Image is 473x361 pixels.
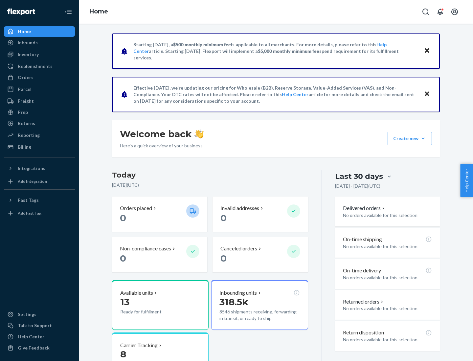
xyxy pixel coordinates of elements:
[18,197,39,203] div: Fast Tags
[213,237,308,272] button: Canceled orders 0
[343,236,382,243] p: On-time shipping
[4,309,75,320] a: Settings
[4,96,75,106] a: Freight
[4,163,75,174] button: Integrations
[4,61,75,72] a: Replenishments
[4,84,75,95] a: Parcel
[18,345,50,351] div: Give Feedback
[120,349,126,360] span: 8
[419,5,432,18] button: Open Search Box
[112,170,308,180] h3: Today
[211,280,308,330] button: Inbounding units318.5k8546 shipments receiving, forwarding, in transit, or ready to ship
[120,289,153,297] p: Available units
[460,164,473,197] button: Help Center
[220,253,227,264] span: 0
[18,165,45,172] div: Integrations
[120,308,181,315] p: Ready for fulfillment
[4,343,75,353] button: Give Feedback
[18,109,28,116] div: Prep
[173,42,231,47] span: $500 monthly minimum fee
[18,210,41,216] div: Add Fast Tag
[4,176,75,187] a: Add Integration
[219,296,248,308] span: 318.5k
[4,320,75,331] a: Talk to Support
[120,245,171,252] p: Non-compliance cases
[120,142,204,149] p: Here’s a quick overview of your business
[120,253,126,264] span: 0
[343,212,432,219] p: No orders available for this selection
[18,28,31,35] div: Home
[335,171,383,181] div: Last 30 days
[343,274,432,281] p: No orders available for this selection
[62,5,75,18] button: Close Navigation
[343,204,386,212] button: Delivered orders
[219,289,257,297] p: Inbounding units
[133,85,417,104] p: Effective [DATE], we're updating our pricing for Wholesale (B2B), Reserve Storage, Value-Added Se...
[18,74,34,81] div: Orders
[4,37,75,48] a: Inbounds
[220,245,257,252] p: Canceled orders
[4,130,75,140] a: Reporting
[133,41,417,61] p: Starting [DATE], a is applicable to all merchants. For more details, please refer to this article...
[4,26,75,37] a: Home
[84,2,113,21] ol: breadcrumbs
[343,329,384,336] p: Return disposition
[4,72,75,83] a: Orders
[18,120,35,127] div: Returns
[18,39,38,46] div: Inbounds
[343,305,432,312] p: No orders available for this selection
[4,195,75,205] button: Fast Tags
[120,204,152,212] p: Orders placed
[258,48,319,54] span: $5,000 monthly minimum fee
[194,129,204,138] img: hand-wave emoji
[112,237,207,272] button: Non-compliance cases 0
[4,49,75,60] a: Inventory
[18,144,31,150] div: Billing
[18,179,47,184] div: Add Integration
[18,132,40,138] div: Reporting
[343,243,432,250] p: No orders available for this selection
[120,296,129,308] span: 13
[220,204,259,212] p: Invalid addresses
[343,336,432,343] p: No orders available for this selection
[112,197,207,232] button: Orders placed 0
[448,5,461,18] button: Open account menu
[343,298,385,306] button: Returned orders
[388,132,432,145] button: Create new
[18,51,39,58] div: Inventory
[4,142,75,152] a: Billing
[4,107,75,117] a: Prep
[120,212,126,223] span: 0
[423,90,431,99] button: Close
[112,280,209,330] button: Available units13Ready for fulfillment
[423,46,431,56] button: Close
[18,311,36,318] div: Settings
[219,308,300,322] p: 8546 shipments receiving, forwarding, in transit, or ready to ship
[89,8,108,15] a: Home
[18,63,53,70] div: Replenishments
[120,342,158,349] p: Carrier Tracking
[4,208,75,219] a: Add Fast Tag
[335,183,380,189] p: [DATE] - [DATE] ( UTC )
[7,9,35,15] img: Flexport logo
[434,5,447,18] button: Open notifications
[343,267,381,274] p: On-time delivery
[112,182,308,188] p: [DATE] ( UTC )
[18,322,52,329] div: Talk to Support
[220,212,227,223] span: 0
[18,98,34,104] div: Freight
[282,92,308,97] a: Help Center
[4,331,75,342] a: Help Center
[4,118,75,129] a: Returns
[213,197,308,232] button: Invalid addresses 0
[120,128,204,140] h1: Welcome back
[18,86,32,93] div: Parcel
[18,333,44,340] div: Help Center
